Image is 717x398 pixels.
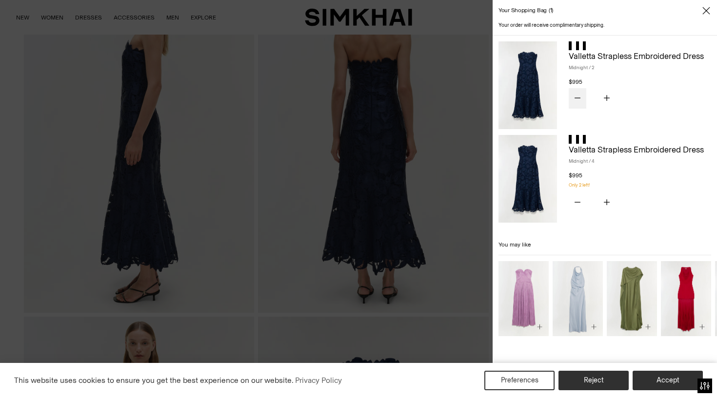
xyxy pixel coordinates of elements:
[633,371,703,390] button: Accept
[484,371,555,390] button: Preferences
[558,371,629,390] button: Reject
[294,373,343,388] a: Privacy Policy (opens in a new tab)
[14,376,294,385] span: This website uses cookies to ensure you get the best experience on our website.
[8,361,98,390] iframe: Sign Up via Text for Offers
